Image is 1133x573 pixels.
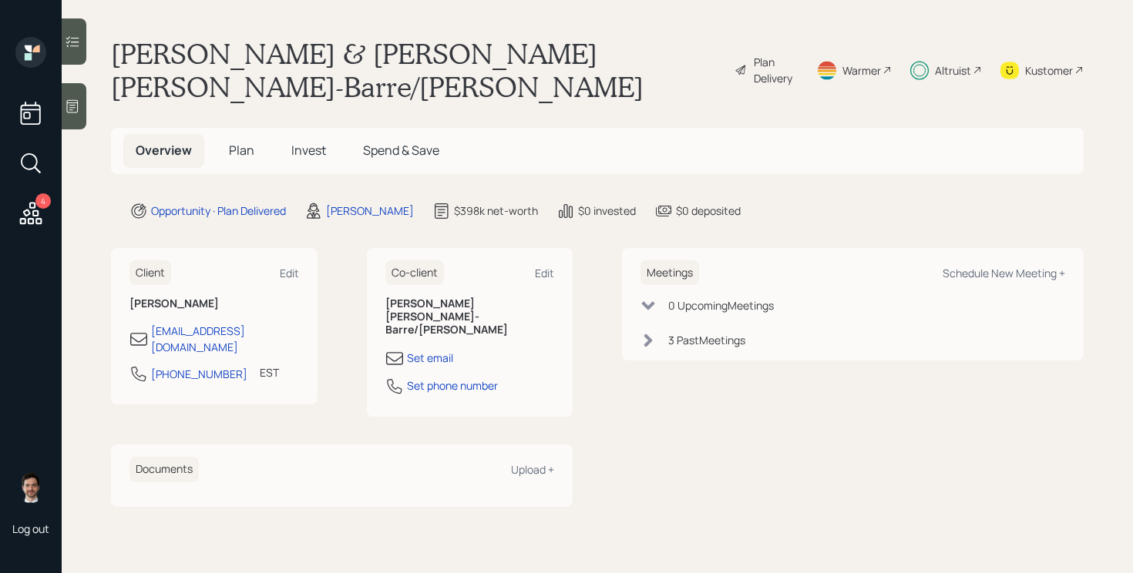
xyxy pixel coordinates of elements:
[111,37,722,103] h1: [PERSON_NAME] & [PERSON_NAME] [PERSON_NAME]-Barre/[PERSON_NAME]
[129,457,199,482] h6: Documents
[385,297,555,336] h6: [PERSON_NAME] [PERSON_NAME]-Barre/[PERSON_NAME]
[151,323,299,355] div: [EMAIL_ADDRESS][DOMAIN_NAME]
[676,203,741,219] div: $0 deposited
[535,266,554,280] div: Edit
[754,54,798,86] div: Plan Delivery
[943,266,1065,280] div: Schedule New Meeting +
[511,462,554,477] div: Upload +
[151,203,286,219] div: Opportunity · Plan Delivered
[578,203,636,219] div: $0 invested
[668,332,745,348] div: 3 Past Meeting s
[363,142,439,159] span: Spend & Save
[15,472,46,503] img: jonah-coleman-headshot.png
[407,350,453,366] div: Set email
[668,297,774,313] div: 0 Upcoming Meeting s
[12,521,49,536] div: Log out
[842,62,881,79] div: Warmer
[129,297,299,310] h6: [PERSON_NAME]
[229,142,254,159] span: Plan
[454,203,538,219] div: $398k net-worth
[280,266,299,280] div: Edit
[129,260,171,286] h6: Client
[151,366,247,382] div: [PHONE_NUMBER]
[326,203,414,219] div: [PERSON_NAME]
[407,377,498,394] div: Set phone number
[640,260,699,286] h6: Meetings
[260,364,279,380] div: EST
[291,142,326,159] span: Invest
[935,62,971,79] div: Altruist
[385,260,444,286] h6: Co-client
[136,142,192,159] span: Overview
[35,193,51,209] div: 4
[1025,62,1073,79] div: Kustomer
